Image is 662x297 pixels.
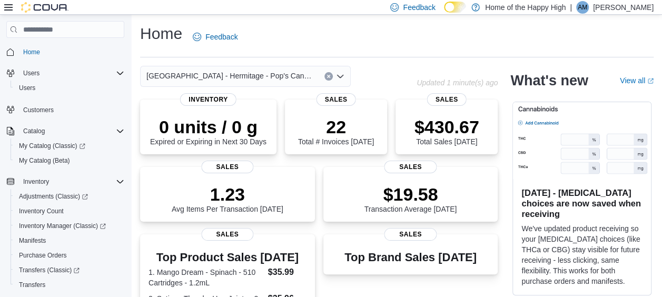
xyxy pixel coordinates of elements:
span: Transfers (Classic) [15,264,124,276]
span: Home [23,48,40,56]
span: Customers [19,103,124,116]
span: Inventory [23,177,49,186]
svg: External link [647,78,654,84]
a: Transfers (Classic) [15,264,84,276]
div: Alicia Mair [576,1,589,14]
h3: Top Product Sales [DATE] [149,251,307,264]
a: Adjustments (Classic) [15,190,92,203]
p: $19.58 [364,184,457,205]
span: Catalog [19,125,124,137]
h2: What's new [510,72,588,89]
dd: $35.99 [268,266,307,279]
p: We've updated product receiving so your [MEDICAL_DATA] choices (like THCa or CBG) stay visible fo... [521,223,643,286]
button: Users [19,67,44,80]
span: Inventory Manager (Classic) [19,222,106,230]
a: My Catalog (Classic) [11,138,129,153]
p: | [570,1,572,14]
span: Sales [317,93,356,106]
button: Inventory [19,175,53,188]
div: Transaction Average [DATE] [364,184,457,213]
a: Home [19,46,44,58]
a: Transfers [15,279,50,291]
span: Inventory Count [15,205,124,217]
span: My Catalog (Classic) [19,142,85,150]
span: Adjustments (Classic) [15,190,124,203]
span: AM [578,1,587,14]
span: Sales [384,228,437,241]
p: 22 [298,116,374,137]
button: Inventory [2,174,129,189]
dt: 1. Mango Dream - Spinach - 510 Cartridges - 1.2mL [149,267,264,288]
button: Catalog [19,125,49,137]
span: Sales [201,228,253,241]
p: 1.23 [172,184,283,205]
span: Users [19,84,35,92]
h3: [DATE] - [MEDICAL_DATA] choices are now saved when receiving [521,187,643,219]
span: Catalog [23,127,45,135]
a: Feedback [189,26,242,47]
span: My Catalog (Beta) [15,154,124,167]
span: Users [15,82,124,94]
span: Customers [23,106,54,114]
span: Feedback [205,32,238,42]
span: Inventory [19,175,124,188]
a: Manifests [15,234,50,247]
a: Customers [19,104,58,116]
button: Home [2,44,129,60]
button: My Catalog (Beta) [11,153,129,168]
p: Updated 1 minute(s) ago [417,78,498,87]
input: Dark Mode [444,2,466,13]
span: Users [19,67,124,80]
div: Total Sales [DATE] [414,116,479,146]
button: Users [2,66,129,81]
span: Transfers [19,281,45,289]
div: Expired or Expiring in Next 30 Days [150,116,266,146]
p: [PERSON_NAME] [593,1,654,14]
span: Purchase Orders [15,249,124,262]
span: [GEOGRAPHIC_DATA] - Hermitage - Pop's Cannabis [146,70,314,82]
h1: Home [140,23,182,44]
button: Manifests [11,233,129,248]
span: Sales [427,93,467,106]
button: Open list of options [336,72,344,81]
button: Transfers [11,278,129,292]
img: Cova [21,2,68,13]
span: Transfers (Classic) [19,266,80,274]
a: My Catalog (Classic) [15,140,90,152]
span: Purchase Orders [19,251,67,260]
span: Home [19,45,124,58]
a: My Catalog (Beta) [15,154,74,167]
a: Adjustments (Classic) [11,189,129,204]
span: My Catalog (Classic) [15,140,124,152]
button: Purchase Orders [11,248,129,263]
div: Avg Items Per Transaction [DATE] [172,184,283,213]
a: View allExternal link [620,76,654,85]
span: Inventory Count [19,207,64,215]
span: Inventory [180,93,236,106]
button: Catalog [2,124,129,138]
button: Clear input [324,72,333,81]
a: Inventory Manager (Classic) [11,219,129,233]
a: Users [15,82,39,94]
button: Inventory Count [11,204,129,219]
span: Adjustments (Classic) [19,192,88,201]
span: My Catalog (Beta) [19,156,70,165]
span: Manifests [15,234,124,247]
span: Feedback [403,2,435,13]
span: Inventory Manager (Classic) [15,220,124,232]
button: Users [11,81,129,95]
h3: Top Brand Sales [DATE] [344,251,477,264]
div: Total # Invoices [DATE] [298,116,374,146]
span: Transfers [15,279,124,291]
span: Sales [201,161,253,173]
span: Sales [384,161,437,173]
p: Home of the Happy High [485,1,566,14]
p: $430.67 [414,116,479,137]
a: Inventory Count [15,205,68,217]
span: Manifests [19,236,46,245]
a: Purchase Orders [15,249,71,262]
span: Users [23,69,39,77]
button: Customers [2,102,129,117]
p: 0 units / 0 g [150,116,266,137]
